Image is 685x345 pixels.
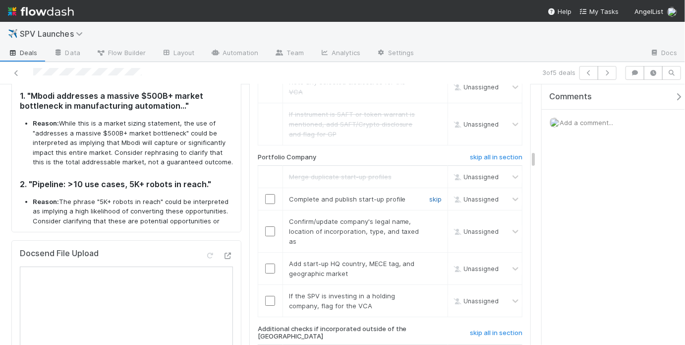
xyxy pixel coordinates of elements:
[46,46,88,62] a: Data
[642,46,685,62] a: Docs
[8,3,74,20] img: logo-inverted-e16ddd16eac7371096b0.svg
[548,6,571,16] div: Help
[634,7,663,15] span: AngelList
[289,195,406,203] span: Complete and publish start-up profile
[203,46,267,62] a: Automation
[20,179,235,189] h3: 2. "Pipeline: >10 use cases, 5K+ robots in reach."
[470,153,522,165] a: skip all in section
[20,91,235,111] h3: 1. "Mbodi addresses a massive $500B+ market bottleneck in manufacturing automation..."
[368,46,422,62] a: Settings
[470,329,522,341] a: skip all in section
[542,68,575,77] span: 3 of 5 deals
[267,46,312,62] a: Team
[8,29,18,38] span: ✈️
[289,217,419,245] span: Confirm/update company's legal name, location of incorporation, type, and taxed as
[429,195,442,203] a: skip
[33,198,59,206] strong: Reason:
[258,325,429,341] h6: Additional checks if incorporated outside of the [GEOGRAPHIC_DATA]
[8,48,38,58] span: Deals
[96,48,146,58] span: Flow Builder
[312,46,368,62] a: Analytics
[579,6,619,16] a: My Tasks
[33,197,235,236] li: The phrase "5K+ robots in reach" could be interpreted as implying a high likelihood of converting...
[452,173,499,181] span: Unassigned
[452,265,499,273] span: Unassigned
[88,46,154,62] a: Flow Builder
[550,118,560,128] img: avatar_768cd48b-9260-4103-b3ef-328172ae0546.png
[289,173,392,181] span: Merge duplicate start-up profiles
[33,119,59,127] strong: Reason:
[289,260,415,277] span: Add start-up HQ country, MECE tag, and geographic market
[20,29,88,39] span: SPV Launches
[470,153,522,161] h6: skip all in section
[579,7,619,15] span: My Tasks
[549,92,592,102] span: Comments
[154,46,203,62] a: Layout
[289,292,395,310] span: If the SPV is investing in a holding company, flag for the VCA
[667,7,677,17] img: avatar_768cd48b-9260-4103-b3ef-328172ae0546.png
[452,83,499,91] span: Unassigned
[560,119,613,127] span: Add a comment...
[289,110,415,138] span: If instrument is SAFT or token warrant is mentioned, add SAFT/Crypto disclosure and flag for GP
[452,121,499,128] span: Unassigned
[33,119,235,167] li: While this is a market sizing statement, the use of "addresses a massive $500B+ market bottleneck...
[20,249,99,259] h5: Docsend File Upload
[452,228,499,235] span: Unassigned
[452,196,499,203] span: Unassigned
[258,153,316,161] h6: Portfolio Company
[470,329,522,337] h6: skip all in section
[452,297,499,305] span: Unassigned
